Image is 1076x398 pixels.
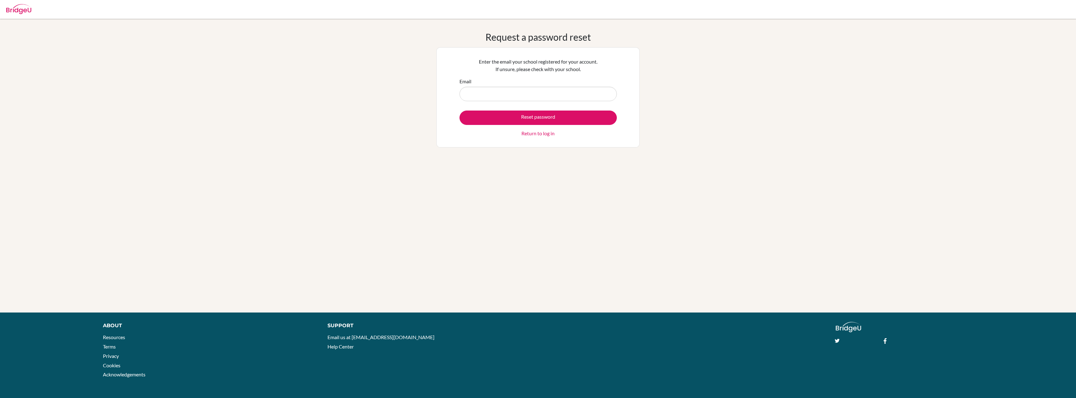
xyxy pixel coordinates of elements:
[327,322,528,329] div: Support
[103,371,145,377] a: Acknowledgements
[327,344,354,349] a: Help Center
[459,111,617,125] button: Reset password
[103,344,116,349] a: Terms
[103,362,120,368] a: Cookies
[103,322,313,329] div: About
[6,4,31,14] img: Bridge-U
[327,334,434,340] a: Email us at [EMAIL_ADDRESS][DOMAIN_NAME]
[459,78,471,85] label: Email
[103,334,125,340] a: Resources
[485,31,591,43] h1: Request a password reset
[521,130,555,137] a: Return to log in
[459,58,617,73] p: Enter the email your school registered for your account. If unsure, please check with your school.
[836,322,861,332] img: logo_white@2x-f4f0deed5e89b7ecb1c2cc34c3e3d731f90f0f143d5ea2071677605dd97b5244.png
[103,353,119,359] a: Privacy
